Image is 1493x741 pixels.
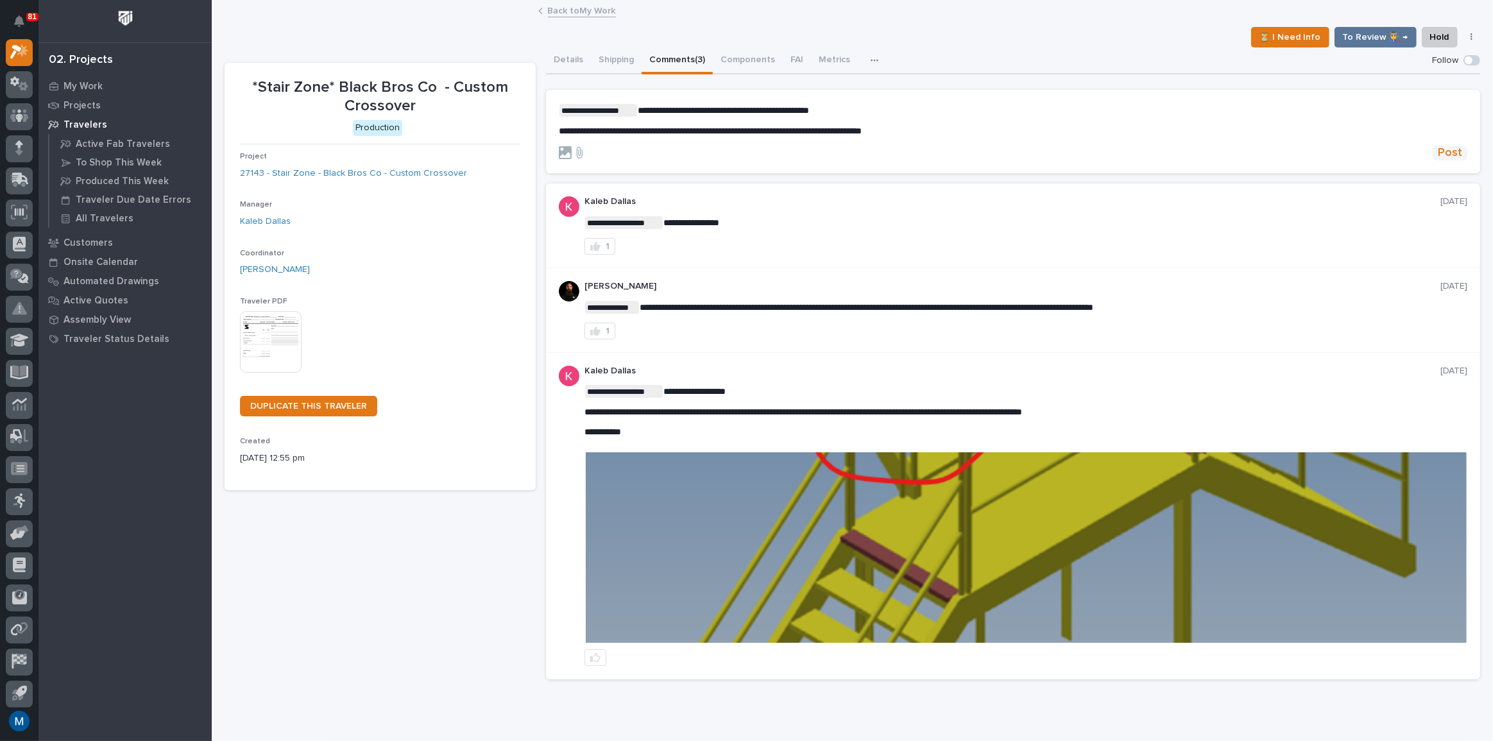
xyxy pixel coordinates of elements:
span: Traveler PDF [240,298,287,305]
button: 1 [584,238,615,255]
button: 1 [584,323,615,339]
button: like this post [584,649,606,666]
p: [PERSON_NAME] [584,281,1440,292]
a: Active Quotes [38,291,212,310]
p: [DATE] [1440,196,1467,207]
span: Manager [240,201,272,209]
button: Shipping [591,47,642,74]
img: ACg8ocJFQJZtOpq0mXhEl6L5cbQXDkmdPAf0fdoBPnlMfqfX=s96-c [559,196,579,217]
a: Travelers [38,115,212,134]
a: Traveler Status Details [38,329,212,348]
p: [DATE] [1440,366,1467,377]
span: Hold [1430,30,1449,45]
a: Automated Drawings [38,271,212,291]
p: Follow [1432,55,1458,66]
p: Traveler Due Date Errors [76,194,191,206]
button: users-avatar [6,708,33,735]
button: Details [546,47,591,74]
img: Workspace Logo [114,6,137,30]
button: Notifications [6,8,33,35]
button: Components [713,47,783,74]
div: 02. Projects [49,53,113,67]
p: 81 [28,12,37,21]
a: Projects [38,96,212,115]
button: To Review 👨‍🏭 → [1335,27,1417,47]
span: Created [240,438,270,445]
p: Kaleb Dallas [584,366,1440,377]
span: DUPLICATE THIS TRAVELER [250,402,367,411]
img: zmKUmRVDQjmBLfnAs97p [559,281,579,302]
a: All Travelers [49,209,212,227]
div: 1 [606,327,610,336]
p: *Stair Zone* Black Bros Co - Custom Crossover [240,78,520,115]
p: Travelers [64,119,107,131]
p: Kaleb Dallas [584,196,1440,207]
a: DUPLICATE THIS TRAVELER [240,396,377,416]
p: Active Quotes [64,295,128,307]
p: My Work [64,81,103,92]
button: ⏳ I Need Info [1251,27,1329,47]
button: Hold [1422,27,1458,47]
a: Traveler Due Date Errors [49,191,212,209]
div: Production [353,120,402,136]
button: Metrics [811,47,858,74]
p: To Shop This Week [76,157,162,169]
a: Produced This Week [49,172,212,190]
span: ⏳ I Need Info [1259,30,1321,45]
a: My Work [38,76,212,96]
div: 1 [606,242,610,251]
a: Active Fab Travelers [49,135,212,153]
a: Kaleb Dallas [240,215,291,228]
button: FAI [783,47,811,74]
p: Onsite Calendar [64,257,138,268]
span: Coordinator [240,250,284,257]
span: Project [240,153,267,160]
a: [PERSON_NAME] [240,263,310,277]
a: Customers [38,233,212,252]
button: Post [1433,146,1467,160]
p: [DATE] 12:55 pm [240,452,520,465]
a: Onsite Calendar [38,252,212,271]
img: ACg8ocJFQJZtOpq0mXhEl6L5cbQXDkmdPAf0fdoBPnlMfqfX=s96-c [559,366,579,386]
a: 27143 - Stair Zone - Black Bros Co - Custom Crossover [240,167,467,180]
p: [DATE] [1440,281,1467,292]
a: Assembly View [38,310,212,329]
span: Post [1438,146,1462,160]
p: Active Fab Travelers [76,139,170,150]
a: To Shop This Week [49,153,212,171]
p: All Travelers [76,213,133,225]
span: To Review 👨‍🏭 → [1343,30,1408,45]
p: Produced This Week [76,176,169,187]
p: Projects [64,100,101,112]
a: Back toMy Work [548,3,616,17]
p: Automated Drawings [64,276,159,287]
p: Customers [64,237,113,249]
p: Traveler Status Details [64,334,169,345]
div: Notifications81 [16,15,33,36]
button: Comments (3) [642,47,713,74]
p: Assembly View [64,314,131,326]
